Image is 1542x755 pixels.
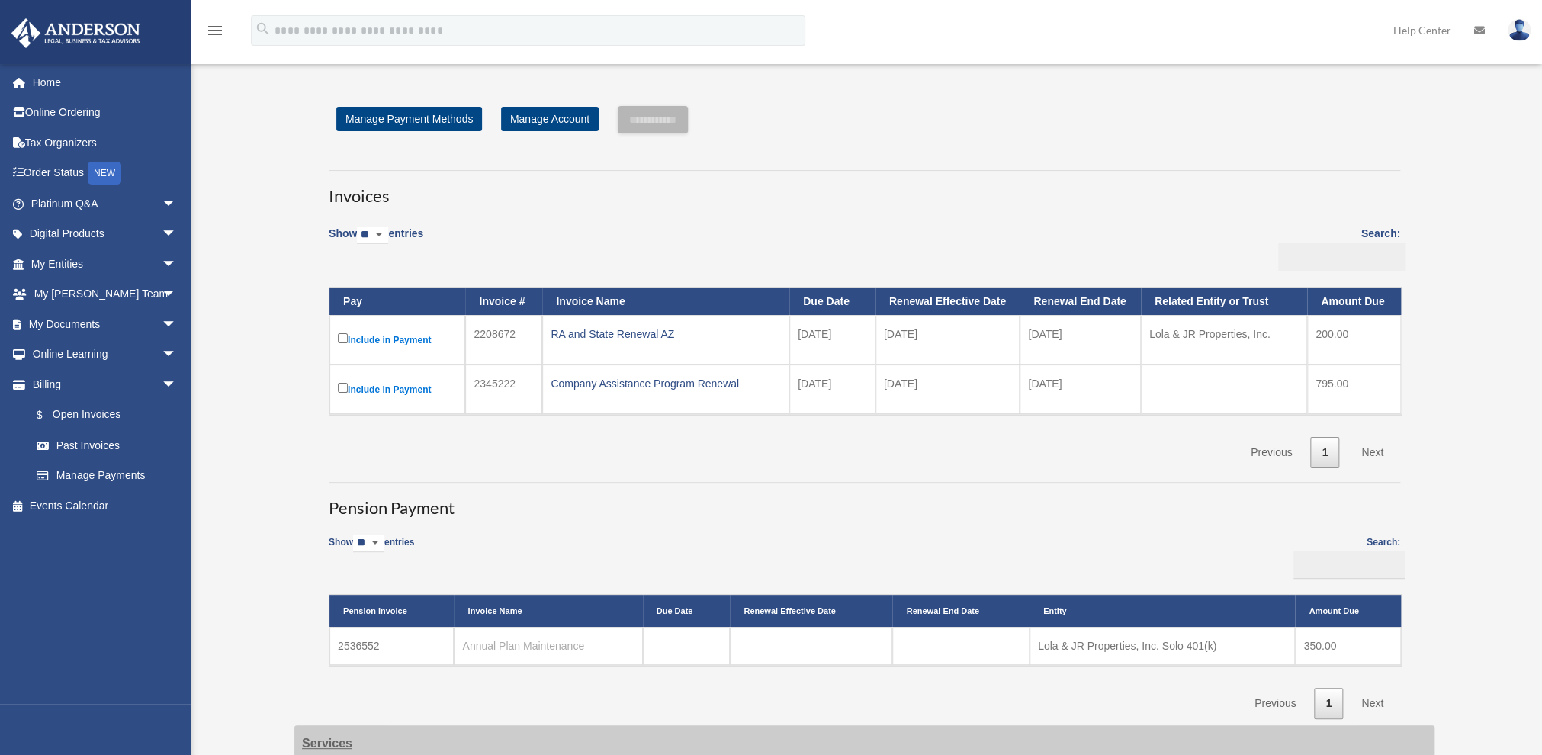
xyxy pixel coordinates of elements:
[11,188,200,219] a: Platinum Q&Aarrow_drop_down
[1239,437,1303,468] a: Previous
[11,219,200,249] a: Digital Productsarrow_drop_down
[11,158,200,189] a: Order StatusNEW
[789,288,875,316] th: Due Date: activate to sort column ascending
[551,323,781,345] div: RA and State Renewal AZ
[11,309,200,339] a: My Documentsarrow_drop_down
[1030,627,1295,665] td: Lola & JR Properties, Inc. Solo 401(k)
[875,315,1020,365] td: [DATE]
[88,162,121,185] div: NEW
[1307,288,1401,316] th: Amount Due: activate to sort column ascending
[11,249,200,279] a: My Entitiesarrow_drop_down
[162,188,192,220] span: arrow_drop_down
[338,380,457,399] label: Include in Payment
[338,383,348,393] input: Include in Payment
[21,461,192,491] a: Manage Payments
[1278,243,1405,271] input: Search:
[302,737,352,750] strong: Services
[892,595,1029,627] th: Renewal End Date: activate to sort column ascending
[454,595,642,627] th: Invoice Name: activate to sort column ascending
[1020,365,1141,414] td: [DATE]
[1307,365,1401,414] td: 795.00
[1307,315,1401,365] td: 200.00
[1293,551,1405,580] input: Search:
[162,219,192,250] span: arrow_drop_down
[875,288,1020,316] th: Renewal Effective Date: activate to sort column ascending
[1020,288,1141,316] th: Renewal End Date: activate to sort column ascending
[21,400,185,431] a: $Open Invoices
[1020,315,1141,365] td: [DATE]
[21,430,192,461] a: Past Invoices
[1141,315,1307,365] td: Lola & JR Properties, Inc.
[1314,688,1343,719] a: 1
[1273,224,1400,271] label: Search:
[329,482,1400,520] h3: Pension Payment
[162,279,192,310] span: arrow_drop_down
[11,369,192,400] a: Billingarrow_drop_down
[162,249,192,280] span: arrow_drop_down
[329,288,465,316] th: Pay: activate to sort column descending
[1508,19,1531,41] img: User Pic
[162,309,192,340] span: arrow_drop_down
[353,535,384,552] select: Showentries
[11,339,200,370] a: Online Learningarrow_drop_down
[162,369,192,400] span: arrow_drop_down
[11,127,200,158] a: Tax Organizers
[329,627,454,665] td: 2536552
[1295,595,1401,627] th: Amount Due: activate to sort column ascending
[465,288,542,316] th: Invoice #: activate to sort column ascending
[789,365,875,414] td: [DATE]
[875,365,1020,414] td: [DATE]
[7,18,145,48] img: Anderson Advisors Platinum Portal
[11,67,200,98] a: Home
[730,595,892,627] th: Renewal Effective Date: activate to sort column ascending
[336,107,482,131] a: Manage Payment Methods
[11,98,200,128] a: Online Ordering
[329,595,454,627] th: Pension Invoice: activate to sort column descending
[11,490,200,521] a: Events Calendar
[462,640,584,652] a: Annual Plan Maintenance
[255,21,271,37] i: search
[338,330,457,349] label: Include in Payment
[206,27,224,40] a: menu
[551,373,781,394] div: Company Assistance Program Renewal
[329,224,423,259] label: Show entries
[1350,688,1395,719] a: Next
[1310,437,1339,468] a: 1
[1141,288,1307,316] th: Related Entity or Trust: activate to sort column ascending
[501,107,599,131] a: Manage Account
[206,21,224,40] i: menu
[329,535,414,567] label: Show entries
[11,279,200,310] a: My [PERSON_NAME] Teamarrow_drop_down
[1289,535,1400,580] label: Search:
[465,315,542,365] td: 2208672
[1350,437,1395,468] a: Next
[465,365,542,414] td: 2345222
[45,406,53,425] span: $
[1030,595,1295,627] th: Entity: activate to sort column ascending
[643,595,731,627] th: Due Date: activate to sort column ascending
[1243,688,1307,719] a: Previous
[1295,627,1401,665] td: 350.00
[542,288,789,316] th: Invoice Name: activate to sort column ascending
[162,339,192,371] span: arrow_drop_down
[789,315,875,365] td: [DATE]
[329,170,1400,208] h3: Invoices
[338,333,348,343] input: Include in Payment
[357,226,388,244] select: Showentries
